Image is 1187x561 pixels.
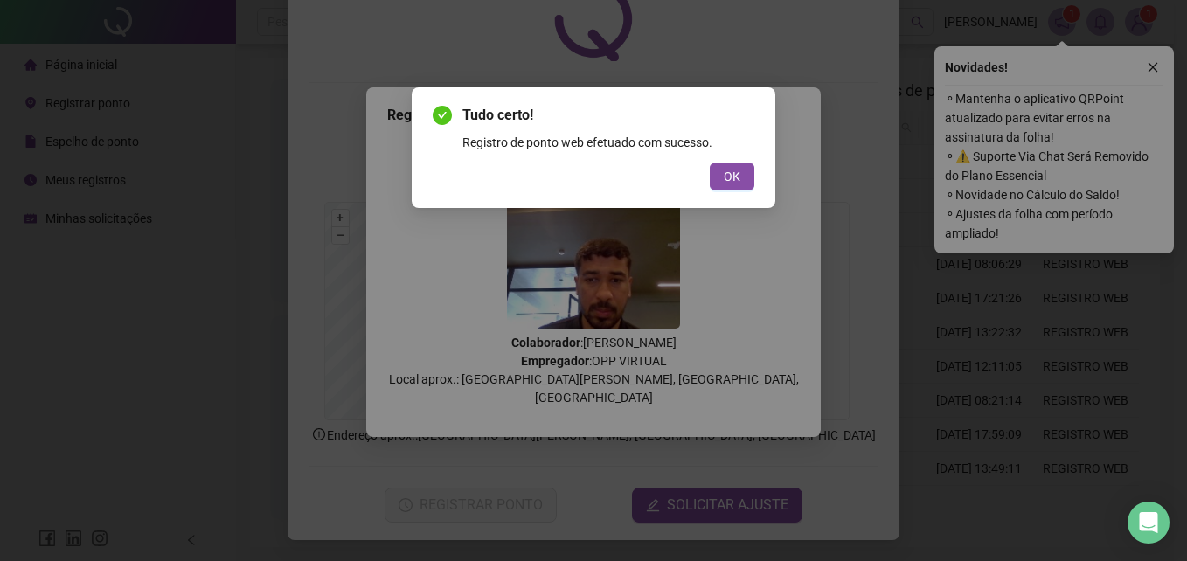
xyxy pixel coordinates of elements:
[1128,502,1170,544] div: Open Intercom Messenger
[724,167,740,186] span: OK
[710,163,754,190] button: OK
[462,105,754,126] span: Tudo certo!
[462,133,754,152] div: Registro de ponto web efetuado com sucesso.
[433,106,452,125] span: check-circle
